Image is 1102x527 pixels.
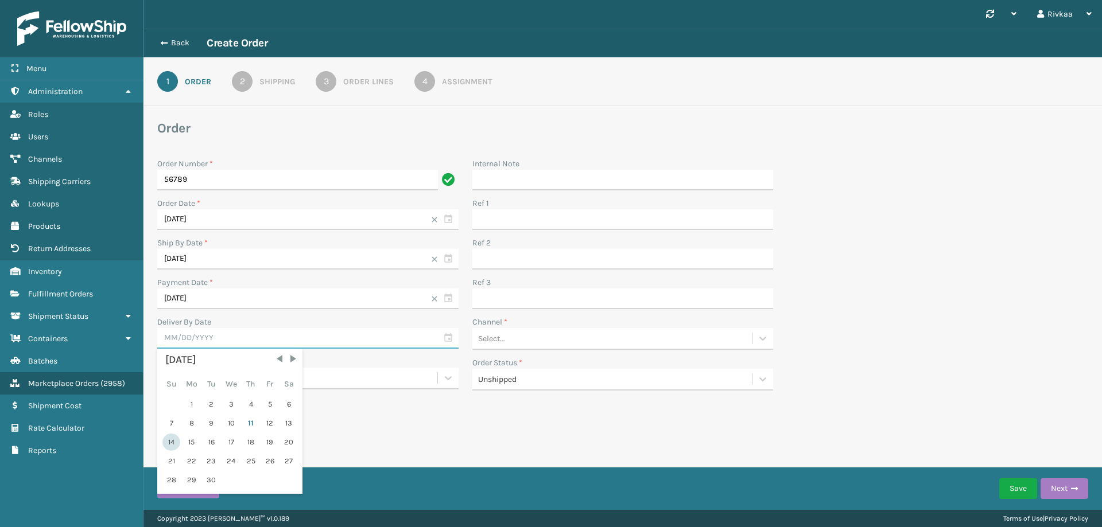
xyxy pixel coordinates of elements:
abbr: Monday [186,379,197,389]
label: Ref 3 [472,276,491,288]
span: Lookups [28,199,59,209]
div: Tue Sep 02 2025 [203,396,220,413]
span: Products [28,221,60,231]
div: Thu Sep 04 2025 [242,396,259,413]
span: Shipping Carriers [28,177,91,186]
abbr: Tuesday [207,379,216,389]
div: Wed Sep 24 2025 [222,452,240,470]
span: Shipment Cost [28,401,82,411]
input: MM/DD/YYYY [157,249,459,270]
div: Sun Sep 14 2025 [162,434,180,451]
div: Fri Sep 26 2025 [261,452,278,470]
label: Order Status [472,357,522,369]
div: Mon Sep 22 2025 [182,452,201,470]
div: Select... [478,333,505,345]
span: Shipment Status [28,311,88,321]
span: Fulfillment Orders [28,289,93,299]
div: Tue Sep 30 2025 [203,471,220,489]
a: Privacy Policy [1045,514,1088,522]
div: Sat Sep 27 2025 [280,452,297,470]
span: Marketplace Orders [28,378,99,388]
div: Sun Sep 07 2025 [162,415,180,432]
span: Roles [28,110,48,119]
div: Wed Sep 03 2025 [222,396,240,413]
p: Copyright 2023 [PERSON_NAME]™ v 1.0.189 [157,510,289,527]
div: Sat Sep 13 2025 [280,415,297,432]
div: Sun Sep 21 2025 [162,452,180,470]
div: Sat Sep 06 2025 [280,396,297,413]
div: 3 [316,71,336,92]
label: Internal Note [472,158,519,170]
div: 1 [157,71,178,92]
div: Order Lines [343,76,394,88]
div: Wed Sep 17 2025 [222,434,240,451]
input: MM/DD/YYYY [157,288,459,309]
span: Rate Calculator [28,423,84,433]
span: Next Month [288,353,299,365]
input: MM/DD/YYYY [157,328,459,349]
span: Batches [28,356,57,366]
abbr: Sunday [166,379,177,389]
label: Order Date [157,198,200,208]
span: Administration [28,87,83,96]
span: Menu [26,64,46,73]
div: Fri Sep 12 2025 [261,415,278,432]
div: Thu Sep 18 2025 [242,434,259,451]
div: Sun Sep 28 2025 [162,471,180,489]
div: Tue Sep 23 2025 [203,452,220,470]
label: Order Number [157,158,213,170]
div: Order [185,76,211,88]
span: Return Addresses [28,244,91,253]
label: Channel [472,316,507,328]
label: Ship By Date [157,238,208,248]
label: Deliver By Date [157,317,211,327]
abbr: Friday [266,379,273,389]
div: Thu Sep 25 2025 [242,452,259,470]
div: Fri Sep 05 2025 [261,396,278,413]
div: Unshipped [478,373,754,385]
img: logo [17,11,126,46]
span: Reports [28,446,56,455]
div: Mon Sep 15 2025 [182,434,201,451]
div: Tue Sep 16 2025 [203,434,220,451]
div: Wed Sep 10 2025 [222,415,240,432]
div: Assignment [442,76,492,88]
label: Payment Date [157,278,213,287]
h3: Order [157,120,1088,137]
div: Fri Sep 19 2025 [261,434,278,451]
span: Previous Month [274,353,285,365]
div: Mon Sep 08 2025 [182,415,201,432]
button: Save [999,478,1037,499]
div: | [1003,510,1088,527]
span: Channels [28,154,62,164]
button: Back [154,38,207,48]
span: Users [28,132,48,142]
h3: Create Order [207,36,267,50]
div: Mon Sep 01 2025 [182,396,201,413]
div: Thu Sep 11 2025 [242,415,259,432]
div: 4 [414,71,435,92]
div: 2 [232,71,253,92]
span: ( 2958 ) [100,378,125,388]
div: Sat Sep 20 2025 [280,434,297,451]
div: Tue Sep 09 2025 [203,415,220,432]
abbr: Wednesday [226,379,237,389]
input: MM/DD/YYYY [157,209,459,230]
span: Containers [28,334,68,343]
a: Terms of Use [1003,514,1043,522]
abbr: Thursday [246,379,255,389]
abbr: Saturday [284,379,294,389]
div: Shipping [259,76,295,88]
div: Mon Sep 29 2025 [182,471,201,489]
label: Ref 1 [472,197,489,209]
span: Inventory [28,267,62,276]
div: [DATE] [165,352,294,368]
label: Ref 2 [472,237,491,249]
button: Next [1041,478,1088,499]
